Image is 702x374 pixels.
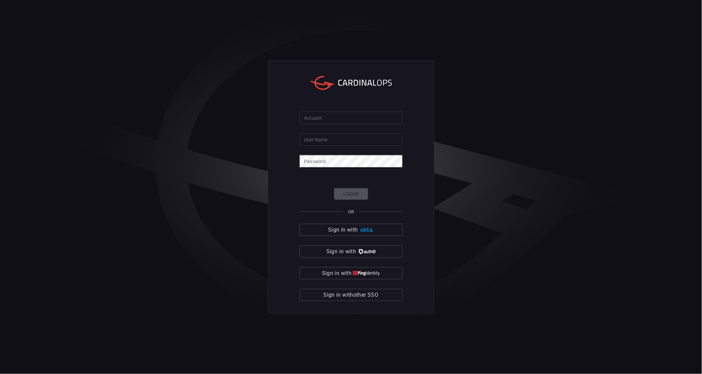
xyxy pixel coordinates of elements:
[300,245,403,258] button: Sign in with
[358,249,376,254] img: vP8Hhh4KuCH8AavWKdZY7RZgAAAAASUVORK5CYII=
[300,224,403,236] button: Sign in with
[324,290,379,300] span: Sign in with other SSO
[353,271,380,276] img: quu4iresuhQAAAABJRU5ErkJggg==
[300,112,403,124] input: Type your account
[326,247,356,256] span: Sign in with
[348,209,354,214] span: OR
[300,267,403,279] button: Sign in with
[359,228,374,233] img: Ad5vKXme8s1CQAAAABJRU5ErkJggg==
[328,225,358,235] span: Sign in with
[300,289,403,301] button: Sign in withother SSO
[322,269,352,278] span: Sign in with
[300,133,403,146] input: Type your user name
